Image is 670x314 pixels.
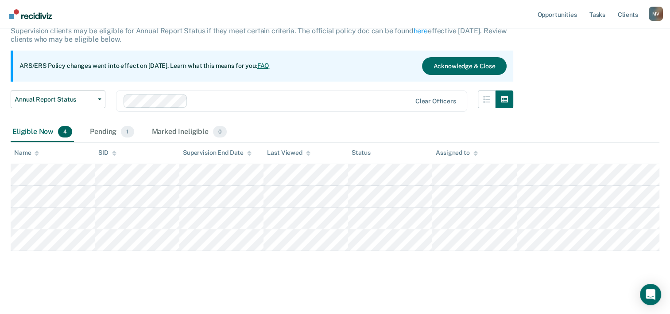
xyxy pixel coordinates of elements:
[15,96,94,103] span: Annual Report Status
[414,27,428,35] a: here
[14,149,39,157] div: Name
[19,62,269,71] p: ARS/ERS Policy changes went into effect on [DATE]. Learn what this means for you:
[88,122,136,142] div: Pending1
[121,126,134,137] span: 1
[352,149,371,157] div: Status
[58,126,72,137] span: 4
[422,57,506,75] button: Acknowledge & Close
[415,98,456,105] div: Clear officers
[213,126,227,137] span: 0
[640,284,661,305] div: Open Intercom Messenger
[267,149,310,157] div: Last Viewed
[11,90,105,108] button: Annual Report Status
[11,122,74,142] div: Eligible Now4
[257,62,270,69] a: FAQ
[183,149,252,157] div: Supervision End Date
[11,27,507,43] p: Supervision clients may be eligible for Annual Report Status if they meet certain criteria. The o...
[649,7,663,21] button: Profile dropdown button
[98,149,116,157] div: SID
[150,122,229,142] div: Marked Ineligible0
[9,9,52,19] img: Recidiviz
[436,149,477,157] div: Assigned to
[649,7,663,21] div: M V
